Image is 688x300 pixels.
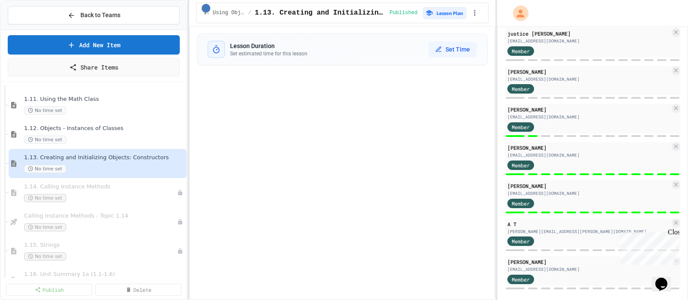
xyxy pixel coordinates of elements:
div: [PERSON_NAME][EMAIL_ADDRESS][PERSON_NAME][DOMAIN_NAME] [507,228,670,235]
span: Calling Instance Methods - Topic 1.14 [24,212,177,220]
span: Back to Teams [80,11,120,20]
p: Set estimated time for this lesson [230,50,307,57]
a: Share Items [8,58,180,76]
div: Unpublished [177,219,183,225]
span: Published [390,9,418,16]
div: Unpublished [177,248,183,254]
span: No time set [24,252,66,261]
span: 1.14. Calling Instance Methods [24,183,177,191]
div: Content is published and visible to students [390,9,421,16]
div: [EMAIL_ADDRESS][DOMAIN_NAME] [507,76,670,82]
a: Add New Item [8,35,180,55]
iframe: chat widget [617,228,679,265]
h3: Lesson Duration [230,42,307,50]
div: [PERSON_NAME] [507,144,670,152]
button: Back to Teams [8,6,180,24]
span: 1.13. Creating and Initializing Objects: Constructors [255,8,386,18]
div: Unpublished [177,190,183,196]
span: No time set [24,106,66,115]
div: [PERSON_NAME] [507,258,670,266]
div: justice [PERSON_NAME] [507,30,670,37]
span: No time set [24,223,66,231]
div: [EMAIL_ADDRESS][DOMAIN_NAME] [507,114,670,120]
div: [PERSON_NAME] [507,182,670,190]
button: Set Time [428,42,477,57]
span: Member [512,276,530,283]
span: 1. Using Objects and Methods [203,9,245,16]
div: [PERSON_NAME] [507,106,670,113]
span: Member [512,161,530,169]
span: No time set [24,194,66,202]
div: [EMAIL_ADDRESS][DOMAIN_NAME] [507,190,670,197]
div: [EMAIL_ADDRESS][DOMAIN_NAME] [507,266,670,273]
span: Member [512,123,530,131]
div: A T [507,220,670,228]
div: My Account [504,3,531,23]
a: Delete [95,284,181,296]
button: Lesson Plan [423,7,467,19]
div: [EMAIL_ADDRESS][DOMAIN_NAME] [507,38,670,44]
span: 1.16. Unit Summary 1a (1.1-1.6) [24,271,177,278]
div: [PERSON_NAME] [507,68,670,76]
div: Unpublished [177,277,183,283]
span: Member [512,47,530,55]
span: 1.11. Using the Math Class [24,96,185,103]
span: 1.12. Objects - Instances of Classes [24,125,185,132]
span: / [248,9,251,16]
div: Chat with us now!Close [3,3,59,55]
div: [EMAIL_ADDRESS][DOMAIN_NAME] [507,152,670,158]
span: 1.13. Creating and Initializing Objects: Constructors [24,154,185,161]
span: Member [512,200,530,207]
span: No time set [24,165,66,173]
span: Member [512,85,530,93]
span: No time set [24,136,66,144]
iframe: chat widget [652,266,679,291]
span: Member [512,237,530,245]
a: Publish [6,284,92,296]
span: 1.15. Strings [24,242,177,249]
